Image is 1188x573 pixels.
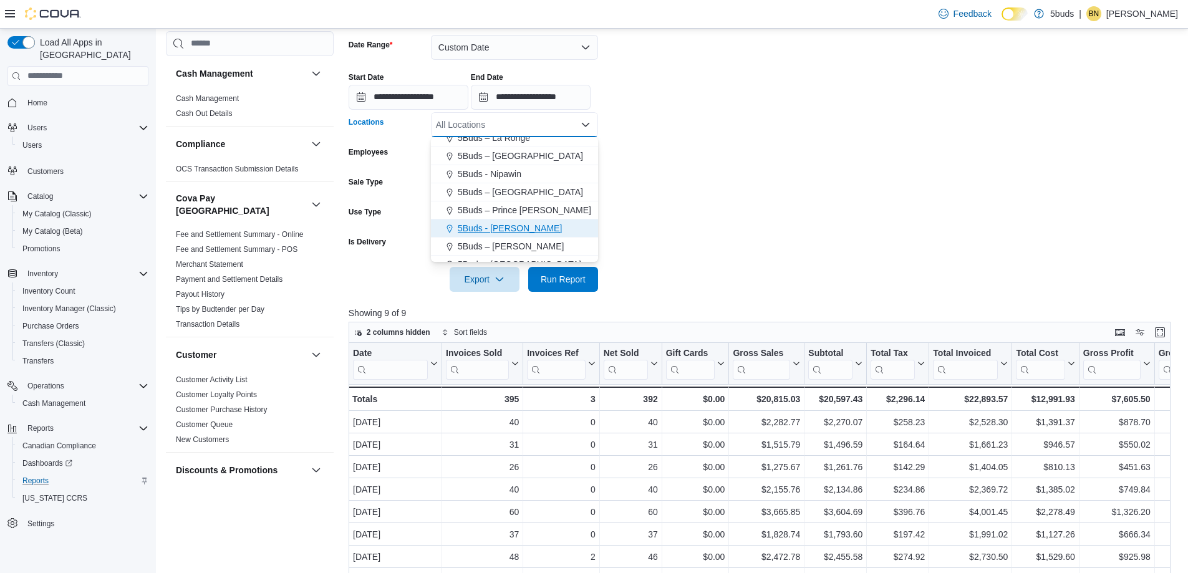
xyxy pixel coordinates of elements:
[353,482,438,497] div: [DATE]
[12,282,153,300] button: Inventory Count
[446,504,519,519] div: 60
[1050,6,1074,21] p: 5buds
[17,473,54,488] a: Reports
[458,168,521,180] span: 5Buds - Nipawin
[12,489,153,507] button: [US_STATE] CCRS
[12,395,153,412] button: Cash Management
[176,138,225,150] h3: Compliance
[808,460,862,474] div: $1,261.76
[176,230,304,239] a: Fee and Settlement Summary - Online
[17,224,88,239] a: My Catalog (Beta)
[1016,437,1075,452] div: $946.57
[431,183,598,201] button: 5Buds – [GEOGRAPHIC_DATA]
[22,95,52,110] a: Home
[954,7,992,20] span: Feedback
[349,325,435,340] button: 2 columns hidden
[527,392,595,407] div: 3
[17,491,92,506] a: [US_STATE] CCRS
[309,137,324,152] button: Compliance
[871,504,925,519] div: $396.76
[17,224,148,239] span: My Catalog (Beta)
[527,460,595,474] div: 0
[933,348,1008,380] button: Total Invoiced
[176,259,243,269] span: Merchant Statement
[1016,392,1075,407] div: $12,991.93
[1083,392,1151,407] div: $7,605.50
[17,284,148,299] span: Inventory Count
[871,415,925,430] div: $258.23
[353,460,438,474] div: [DATE]
[25,7,81,20] img: Cova
[17,456,77,471] a: Dashboards
[437,325,492,340] button: Sort fields
[604,482,658,497] div: 40
[871,527,925,542] div: $197.42
[431,201,598,219] button: 5Buds – Prince [PERSON_NAME]
[431,256,598,274] button: 5Buds - [GEOGRAPHIC_DATA]
[22,476,49,486] span: Reports
[349,177,383,187] label: Sale Type
[176,390,257,399] a: Customer Loyalty Points
[527,348,585,380] div: Invoices Ref
[353,348,428,380] div: Date
[353,527,438,542] div: [DATE]
[446,527,519,542] div: 37
[1089,6,1099,21] span: BN
[2,119,153,137] button: Users
[808,504,862,519] div: $3,604.69
[431,147,598,165] button: 5Buds – [GEOGRAPHIC_DATA]
[176,304,264,314] span: Tips by Budtender per Day
[604,460,658,474] div: 26
[35,36,148,61] span: Load All Apps in [GEOGRAPHIC_DATA]
[2,514,153,532] button: Settings
[446,460,519,474] div: 26
[871,482,925,497] div: $234.86
[541,273,586,286] span: Run Report
[176,94,239,104] span: Cash Management
[17,301,121,316] a: Inventory Manager (Classic)
[1016,348,1065,380] div: Total Cost
[1152,325,1167,340] button: Enter fullscreen
[22,164,69,179] a: Customers
[665,348,715,360] div: Gift Cards
[22,458,72,468] span: Dashboards
[17,241,65,256] a: Promotions
[166,161,334,181] div: Compliance
[17,354,148,368] span: Transfers
[353,348,428,360] div: Date
[2,188,153,205] button: Catalog
[176,108,233,118] span: Cash Out Details
[1083,348,1141,360] div: Gross Profit
[22,441,96,451] span: Canadian Compliance
[176,290,225,299] a: Payout History
[871,348,915,360] div: Total Tax
[527,415,595,430] div: 0
[27,191,53,201] span: Catalog
[22,209,92,219] span: My Catalog (Classic)
[22,189,58,204] button: Catalog
[176,164,299,174] span: OCS Transaction Submission Details
[349,85,468,110] input: Press the down key to open a popover containing a calendar.
[17,438,101,453] a: Canadian Compliance
[808,348,862,380] button: Subtotal
[349,72,384,82] label: Start Date
[22,266,148,281] span: Inventory
[446,437,519,452] div: 31
[458,258,581,271] span: 5Buds - [GEOGRAPHIC_DATA]
[176,420,233,429] a: Customer Queue
[22,493,87,503] span: [US_STATE] CCRS
[604,437,658,452] div: 31
[431,165,598,183] button: 5Buds - Nipawin
[22,304,116,314] span: Inventory Manager (Classic)
[1083,348,1151,380] button: Gross Profit
[446,348,509,360] div: Invoices Sold
[933,348,998,360] div: Total Invoiced
[12,437,153,455] button: Canadian Compliance
[665,392,725,407] div: $0.00
[446,348,519,380] button: Invoices Sold
[666,415,725,430] div: $0.00
[176,405,268,414] a: Customer Purchase History
[7,89,148,565] nav: Complex example
[12,240,153,258] button: Promotions
[22,516,148,531] span: Settings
